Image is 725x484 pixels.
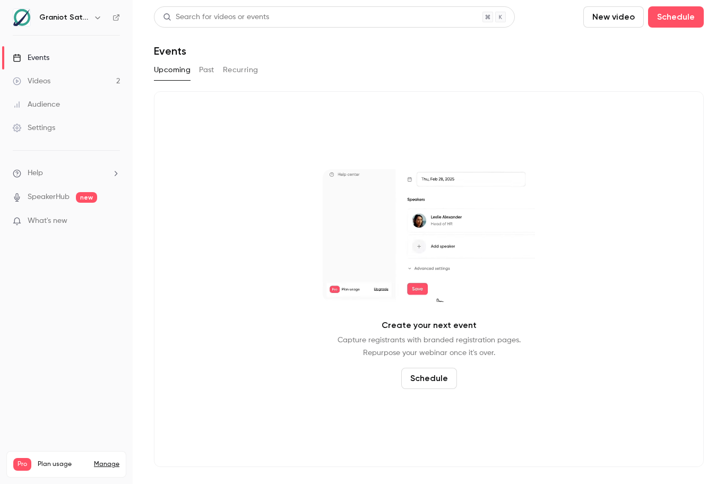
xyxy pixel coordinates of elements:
[154,62,191,79] button: Upcoming
[76,192,97,203] span: new
[13,9,30,26] img: Graniot Satellite Technologies SL
[648,6,704,28] button: Schedule
[13,123,55,133] div: Settings
[382,319,477,332] p: Create your next event
[199,62,214,79] button: Past
[13,458,31,471] span: Pro
[13,76,50,87] div: Videos
[338,334,521,359] p: Capture registrants with branded registration pages. Repurpose your webinar once it's over.
[401,368,457,389] button: Schedule
[94,460,119,469] a: Manage
[583,6,644,28] button: New video
[28,215,67,227] span: What's new
[223,62,258,79] button: Recurring
[28,192,70,203] a: SpeakerHub
[13,99,60,110] div: Audience
[13,168,120,179] li: help-dropdown-opener
[154,45,186,57] h1: Events
[28,168,43,179] span: Help
[13,53,49,63] div: Events
[39,12,89,23] h6: Graniot Satellite Technologies SL
[107,217,120,226] iframe: Noticeable Trigger
[38,460,88,469] span: Plan usage
[163,12,269,23] div: Search for videos or events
